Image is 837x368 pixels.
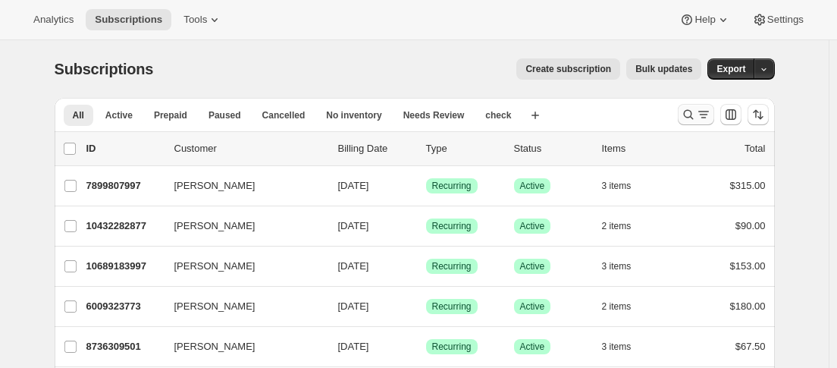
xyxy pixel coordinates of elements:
[208,109,241,121] span: Paused
[520,260,545,272] span: Active
[602,336,648,357] button: 3 items
[678,104,714,125] button: Search and filter results
[602,296,648,317] button: 2 items
[338,260,369,272] span: [DATE]
[743,9,813,30] button: Settings
[432,260,472,272] span: Recurring
[426,141,502,156] div: Type
[730,180,766,191] span: $315.00
[174,219,255,234] span: [PERSON_NAME]
[516,58,620,80] button: Create subscription
[432,180,472,192] span: Recurring
[520,300,545,313] span: Active
[602,215,648,237] button: 2 items
[602,141,678,156] div: Items
[514,141,590,156] p: Status
[24,9,83,30] button: Analytics
[86,339,162,354] p: 8736309501
[262,109,306,121] span: Cancelled
[485,109,511,121] span: check
[432,341,472,353] span: Recurring
[73,109,84,121] span: All
[86,259,162,274] p: 10689183997
[720,104,741,125] button: Customize table column order and visibility
[174,178,255,193] span: [PERSON_NAME]
[735,341,766,352] span: $67.50
[730,300,766,312] span: $180.00
[165,174,317,198] button: [PERSON_NAME]
[745,141,765,156] p: Total
[432,300,472,313] span: Recurring
[165,254,317,278] button: [PERSON_NAME]
[602,341,632,353] span: 3 items
[730,260,766,272] span: $153.00
[86,336,766,357] div: 8736309501[PERSON_NAME][DATE]SuccessRecurringSuccessActive3 items$67.50
[86,219,162,234] p: 10432282877
[33,14,74,26] span: Analytics
[626,58,701,80] button: Bulk updates
[338,141,414,156] p: Billing Date
[767,14,804,26] span: Settings
[86,299,162,314] p: 6009323773
[432,220,472,232] span: Recurring
[338,300,369,312] span: [DATE]
[635,63,692,75] span: Bulk updates
[403,109,465,121] span: Needs Review
[602,256,648,277] button: 3 items
[165,214,317,238] button: [PERSON_NAME]
[602,260,632,272] span: 3 items
[520,220,545,232] span: Active
[95,14,162,26] span: Subscriptions
[86,178,162,193] p: 7899807997
[707,58,754,80] button: Export
[326,109,381,121] span: No inventory
[174,9,231,30] button: Tools
[523,105,547,126] button: Create new view
[86,141,766,156] div: IDCustomerBilling DateTypeStatusItemsTotal
[735,220,766,231] span: $90.00
[105,109,133,121] span: Active
[86,175,766,197] div: 7899807997[PERSON_NAME][DATE]SuccessRecurringSuccessActive3 items$315.00
[525,63,611,75] span: Create subscription
[694,14,715,26] span: Help
[602,300,632,313] span: 2 items
[338,341,369,352] span: [DATE]
[86,141,162,156] p: ID
[86,296,766,317] div: 6009323773[PERSON_NAME][DATE]SuccessRecurringSuccessActive2 items$180.00
[86,256,766,277] div: 10689183997[PERSON_NAME][DATE]SuccessRecurringSuccessActive3 items$153.00
[748,104,769,125] button: Sort the results
[602,175,648,197] button: 3 items
[86,215,766,237] div: 10432282877[PERSON_NAME][DATE]SuccessRecurringSuccessActive2 items$90.00
[520,341,545,353] span: Active
[183,14,207,26] span: Tools
[55,61,154,77] span: Subscriptions
[174,141,326,156] p: Customer
[602,220,632,232] span: 2 items
[86,9,171,30] button: Subscriptions
[338,220,369,231] span: [DATE]
[602,180,632,192] span: 3 items
[174,299,255,314] span: [PERSON_NAME]
[670,9,739,30] button: Help
[338,180,369,191] span: [DATE]
[154,109,187,121] span: Prepaid
[716,63,745,75] span: Export
[165,294,317,319] button: [PERSON_NAME]
[165,335,317,359] button: [PERSON_NAME]
[520,180,545,192] span: Active
[174,259,255,274] span: [PERSON_NAME]
[174,339,255,354] span: [PERSON_NAME]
